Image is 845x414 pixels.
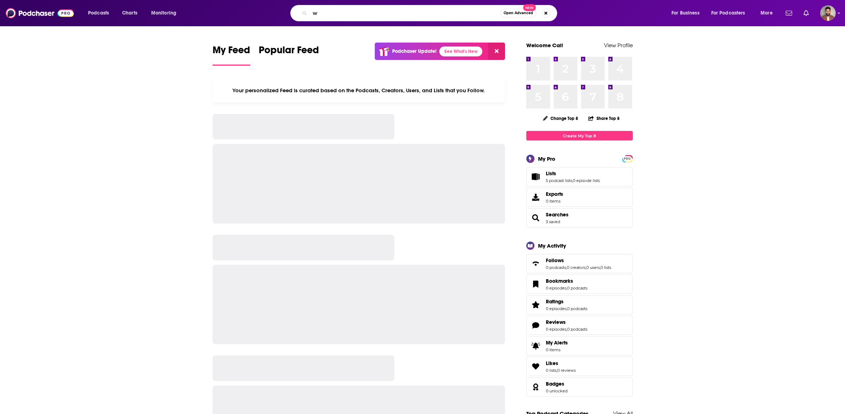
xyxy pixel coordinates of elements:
a: Create My Top 8 [526,131,633,140]
button: open menu [146,7,186,19]
span: My Alerts [546,340,568,346]
a: Show notifications dropdown [783,7,795,19]
a: 0 podcasts [546,265,566,270]
a: 0 episodes [546,327,566,332]
a: Popular Feed [259,44,319,66]
span: 0 items [546,347,568,352]
a: Follows [529,259,543,269]
a: Searches [529,213,543,223]
span: Exports [546,191,563,197]
span: Badges [546,381,564,387]
span: Lists [546,170,556,177]
a: View Profile [604,42,633,49]
span: , [572,178,573,183]
a: 0 podcasts [567,327,587,332]
span: For Podcasters [711,8,745,18]
a: My Feed [213,44,250,66]
span: Reviews [526,316,633,335]
button: open menu [83,7,118,19]
div: Your personalized Feed is curated based on the Podcasts, Creators, Users, and Lists that you Follow. [213,78,505,103]
a: Badges [529,382,543,392]
span: Charts [122,8,137,18]
a: Badges [546,381,567,387]
button: Change Top 8 [539,114,583,123]
img: User Profile [820,5,836,21]
span: Follows [546,257,564,264]
span: For Business [671,8,699,18]
span: Bookmarks [546,278,573,284]
a: See What's New [439,46,482,56]
a: 0 users [586,265,600,270]
a: Reviews [529,320,543,330]
a: 0 lists [600,265,611,270]
button: open menu [666,7,708,19]
button: open menu [707,7,756,19]
span: , [566,286,567,291]
div: My Pro [538,155,555,162]
span: Likes [546,360,558,366]
span: Bookmarks [526,275,633,294]
a: 0 episodes [546,306,566,311]
a: Ratings [529,300,543,310]
a: 3 saved [546,219,560,224]
span: Searches [526,208,633,227]
a: Show notifications dropdown [801,7,812,19]
a: 0 episode lists [573,178,600,183]
span: Popular Feed [259,44,319,60]
a: Bookmarks [529,279,543,289]
a: 0 unlocked [546,388,567,393]
a: 5 podcast lists [546,178,572,183]
button: Show profile menu [820,5,836,21]
a: Lists [529,172,543,182]
button: Open AdvancedNew [500,9,536,17]
a: 0 reviews [557,368,576,373]
span: Monitoring [151,8,176,18]
span: Open Advanced [504,11,533,15]
span: Logged in as calmonaghan [820,5,836,21]
span: Follows [526,254,633,273]
input: Search podcasts, credits, & more... [310,7,500,19]
a: Follows [546,257,611,264]
a: Bookmarks [546,278,587,284]
a: Welcome Cal! [526,42,563,49]
a: Ratings [546,298,587,305]
a: Lists [546,170,600,177]
span: My Feed [213,44,250,60]
span: Reviews [546,319,566,325]
span: Badges [526,377,633,397]
span: Lists [526,167,633,186]
span: Exports [529,192,543,202]
span: , [566,327,567,332]
span: Ratings [526,295,633,314]
a: PRO [623,156,632,161]
span: 0 items [546,199,563,204]
a: 0 podcasts [567,286,587,291]
a: Likes [529,361,543,371]
button: Share Top 8 [588,111,620,125]
span: Ratings [546,298,564,305]
span: Podcasts [88,8,109,18]
a: 0 creators [567,265,586,270]
a: Searches [546,211,569,218]
span: , [566,265,567,270]
a: Likes [546,360,576,366]
a: 0 podcasts [567,306,587,311]
button: open menu [756,7,781,19]
a: 0 lists [546,368,556,373]
span: My Alerts [529,341,543,351]
a: Charts [117,7,142,19]
span: New [523,4,536,11]
img: Podchaser - Follow, Share and Rate Podcasts [6,6,74,20]
div: My Activity [538,242,566,249]
a: Exports [526,188,633,207]
a: My Alerts [526,336,633,355]
a: Reviews [546,319,587,325]
a: 0 episodes [546,286,566,291]
span: Likes [526,357,633,376]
